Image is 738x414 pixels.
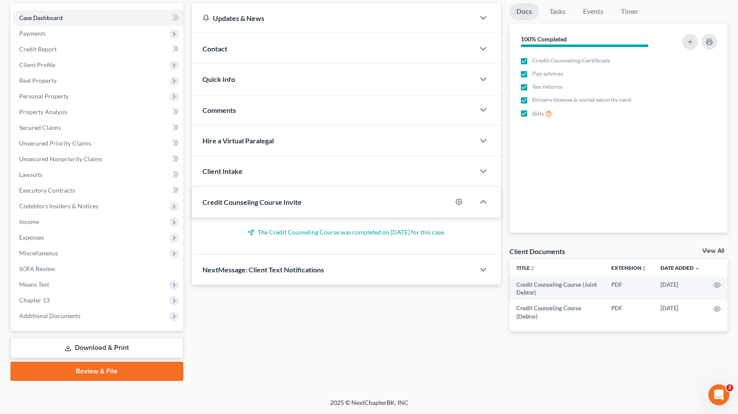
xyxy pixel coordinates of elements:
span: Credit Counseling Course Invite [202,198,302,206]
a: Credit Report [12,41,183,57]
span: NextMessage: Client Text Notifications [202,265,324,274]
i: unfold_more [641,266,647,271]
span: Lawsuits [19,171,43,178]
div: Updates & News [202,14,464,23]
span: Property Analysis [19,108,67,115]
a: Date Added expand_more [660,265,700,271]
a: Lawsuits [12,167,183,183]
span: Client Profile [19,61,55,68]
span: Comments [202,106,236,114]
a: Events [576,3,610,20]
a: Unsecured Priority Claims [12,136,183,151]
td: PDF [604,277,654,301]
a: Timer [614,3,645,20]
i: expand_more [694,266,700,271]
iframe: Intercom live chat [708,384,729,405]
td: Credit Counseling Course (Debtor) [509,300,604,324]
span: Miscellaneous [19,249,58,257]
span: Income [19,218,39,225]
span: SOFA Review [19,265,55,272]
span: Pay advices [532,69,563,78]
span: Expenses [19,234,44,241]
a: Extensionunfold_more [611,265,647,271]
span: Real Property [19,77,57,84]
a: Unsecured Nonpriority Claims [12,151,183,167]
span: Credit Report [19,45,57,53]
p: The Credit Counseling Course was completed on [DATE] for this case. [202,228,490,237]
span: Additional Documents [19,312,81,319]
span: Contact [202,44,227,53]
td: [DATE] [654,300,707,324]
span: Codebtors Insiders & Notices [19,202,98,210]
span: Personal Property [19,92,69,100]
a: Executory Contracts [12,183,183,198]
a: Review & File [10,362,183,381]
a: Download & Print [10,338,183,358]
span: Executory Contracts [19,187,75,194]
i: unfold_more [530,266,535,271]
span: Unsecured Priority Claims [19,139,91,147]
td: PDF [604,300,654,324]
a: Titleunfold_more [516,265,535,271]
span: Payments [19,30,46,37]
span: Hire a Virtual Paralegal [202,136,274,145]
span: Case Dashboard [19,14,63,21]
span: Chapter 13 [19,296,50,304]
a: Docs [509,3,539,20]
span: Secured Claims [19,124,61,131]
a: Property Analysis [12,104,183,120]
div: Client Documents [509,247,565,256]
a: Tasks [543,3,573,20]
a: View All [702,248,724,254]
span: Credit Counseling Certificate [532,56,610,65]
a: Case Dashboard [12,10,183,26]
span: Bills [532,109,544,118]
td: Credit Counseling Course (Joint Debtor) [509,277,604,301]
strong: 100% Completed [521,35,567,43]
span: Client Intake [202,167,243,175]
span: Quick Info [202,75,235,83]
span: Tax returns [532,82,563,91]
span: Unsecured Nonpriority Claims [19,155,102,163]
div: 2025 © NextChapterBK, INC [121,398,617,414]
span: 2 [726,384,733,391]
a: SOFA Review [12,261,183,277]
a: Secured Claims [12,120,183,136]
span: Means Test [19,281,49,288]
td: [DATE] [654,277,707,301]
span: Drivers license & social security card [532,95,631,104]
